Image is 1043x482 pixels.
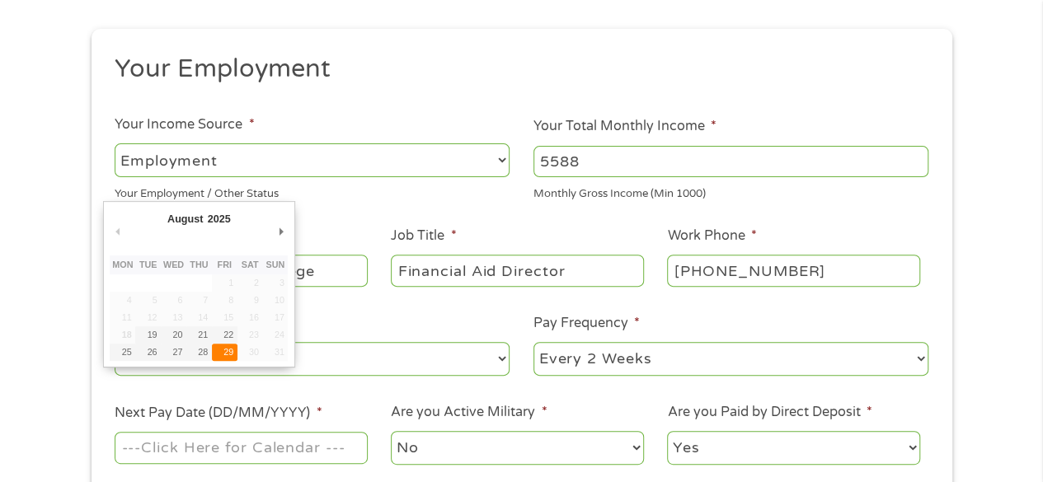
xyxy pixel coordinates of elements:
[161,344,186,361] button: 27
[667,404,872,421] label: Are you Paid by Direct Deposit
[186,326,212,344] button: 21
[533,146,928,177] input: 1800
[218,260,232,269] abbr: Friday
[112,260,133,269] abbr: Monday
[212,326,237,344] button: 22
[110,344,135,361] button: 25
[266,260,285,269] abbr: Sunday
[165,208,205,230] div: August
[667,255,919,286] input: (231) 754-4010
[110,220,125,242] button: Previous Month
[205,208,233,230] div: 2025
[667,227,756,245] label: Work Phone
[115,432,367,463] input: Use the arrow keys to pick a date
[190,260,208,269] abbr: Thursday
[533,118,716,135] label: Your Total Monthly Income
[163,260,184,269] abbr: Wednesday
[115,180,510,203] div: Your Employment / Other Status
[186,344,212,361] button: 28
[139,260,157,269] abbr: Tuesday
[391,255,643,286] input: Cashier
[135,326,161,344] button: 19
[533,315,640,332] label: Pay Frequency
[115,53,916,86] h2: Your Employment
[391,227,456,245] label: Job Title
[533,180,928,203] div: Monthly Gross Income (Min 1000)
[242,260,259,269] abbr: Saturday
[115,116,254,133] label: Your Income Source
[273,220,288,242] button: Next Month
[135,344,161,361] button: 26
[115,405,322,422] label: Next Pay Date (DD/MM/YYYY)
[391,404,547,421] label: Are you Active Military
[161,326,186,344] button: 20
[212,344,237,361] button: 29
